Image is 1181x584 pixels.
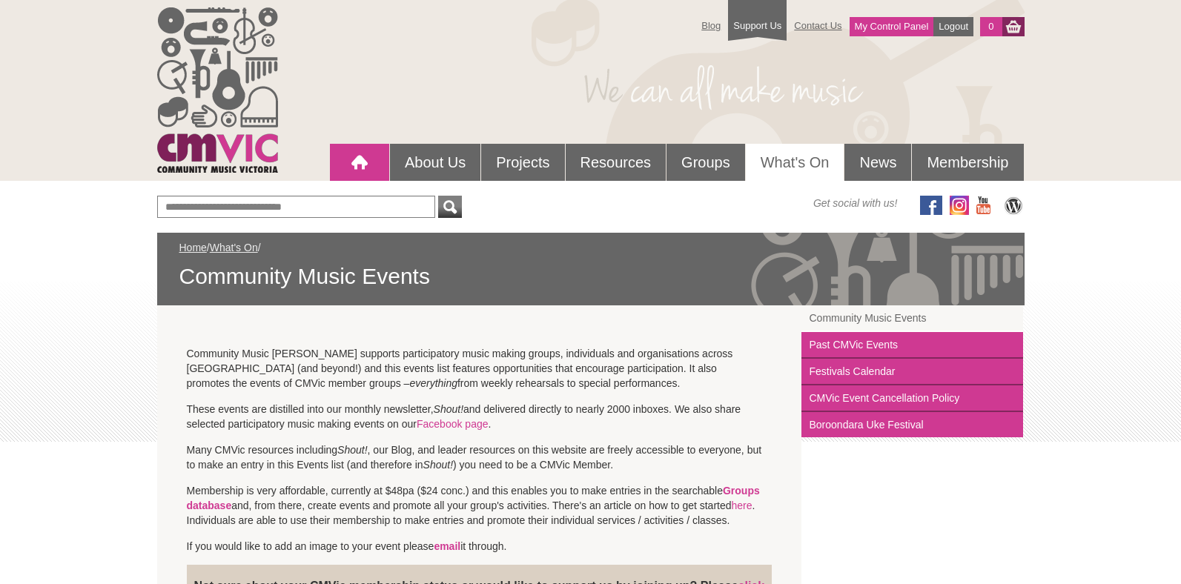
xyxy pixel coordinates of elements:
[980,17,1002,36] a: 0
[187,346,773,391] p: Community Music [PERSON_NAME] supports participatory music making groups, individuals and organis...
[566,144,666,181] a: Resources
[912,144,1023,181] a: Membership
[434,403,463,415] em: Shout!
[434,540,460,552] a: email
[850,17,934,36] a: My Control Panel
[801,332,1023,359] a: Past CMVic Events
[187,485,760,511] a: Groups database
[801,385,1023,412] a: CMVic Event Cancellation Policy
[179,242,207,253] a: Home
[210,242,258,253] a: What's On
[481,144,564,181] a: Projects
[801,412,1023,437] a: Boroondara Uke Festival
[423,459,453,471] em: Shout!
[409,377,457,389] em: everything
[187,483,773,528] p: Membership is very affordable, currently at $48pa ($24 conc.) and this enables you to make entrie...
[187,402,773,431] p: These events are distilled into our monthly newsletter, and delivered directly to nearly 2000 inb...
[390,144,480,181] a: About Us
[1002,196,1025,215] img: CMVic Blog
[157,7,278,173] img: cmvic_logo.png
[666,144,745,181] a: Groups
[417,418,489,430] a: Facebook page
[933,17,973,36] a: Logout
[844,144,911,181] a: News
[187,539,773,554] p: If you would like to add an image to your event please it through.
[801,359,1023,385] a: Festivals Calendar
[746,144,844,181] a: What's On
[950,196,969,215] img: icon-instagram.png
[732,500,752,511] a: here
[813,196,898,210] span: Get social with us!
[187,442,773,472] p: Many CMVic resources including , our Blog, and leader resources on this website are freely access...
[787,13,849,39] a: Contact Us
[179,240,1002,291] div: / /
[337,444,367,456] em: Shout!
[694,13,728,39] a: Blog
[801,305,1023,332] a: Community Music Events
[179,262,1002,291] span: Community Music Events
